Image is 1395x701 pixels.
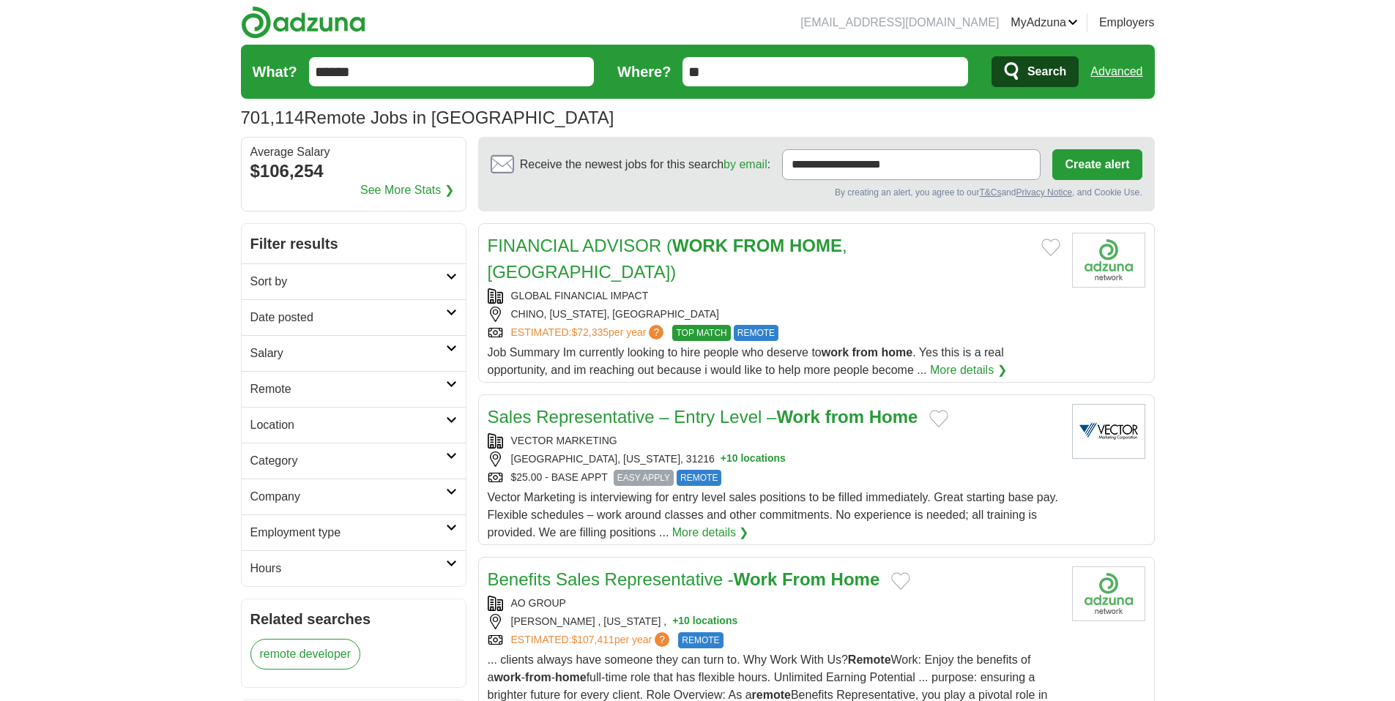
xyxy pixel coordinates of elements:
[241,108,614,127] h1: Remote Jobs in [GEOGRAPHIC_DATA]
[891,572,910,590] button: Add to favorite jobs
[678,632,723,648] span: REMOTE
[655,632,669,647] span: ?
[242,371,466,407] a: Remote
[250,524,446,541] h2: Employment type
[614,470,674,486] span: EASY APPLY
[488,614,1060,629] div: [PERSON_NAME] , [US_STATE] ,
[992,56,1079,87] button: Search
[488,288,1060,304] div: GLOBAL FINANCIAL IMPACT
[360,181,454,199] a: See More Stats ❯
[250,345,446,362] h2: Salary
[488,307,1060,322] div: CHINO, [US_STATE], [GEOGRAPHIC_DATA]
[734,569,778,589] strong: Work
[250,488,446,506] h2: Company
[250,146,457,158] div: Average Salary
[488,346,1004,376] span: Job Summary Im currently looking to hire people who deserve to . Yes this is a real opportunity, ...
[734,325,778,341] span: REMOTE
[242,335,466,371] a: Salary
[1011,14,1078,31] a: MyAdzuna
[571,326,609,338] span: $72,335
[242,550,466,586] a: Hours
[241,105,305,131] span: 701,114
[1052,149,1142,180] button: Create alert
[672,614,678,629] span: +
[789,236,842,255] strong: HOME
[520,156,770,173] span: Receive the newest jobs for this search :
[721,451,786,467] button: +10 locations
[488,491,1058,539] span: Vector Marketing is interviewing for entry level sales positions to be filled immediately. Great ...
[733,236,785,255] strong: FROM
[511,632,673,648] a: ESTIMATED:$107,411per year?
[488,407,918,427] a: Sales Representative – Entry Level –Work from Home
[488,451,1060,467] div: [GEOGRAPHIC_DATA], [US_STATE], 31216
[752,689,791,701] strong: remote
[672,325,730,341] span: TOP MATCH
[831,569,880,589] strong: Home
[649,325,663,340] span: ?
[488,569,880,589] a: Benefits Sales Representative -Work From Home
[242,479,466,514] a: Company
[1027,57,1066,86] span: Search
[672,614,737,629] button: +10 locations
[825,407,864,427] strong: from
[672,524,749,541] a: More details ❯
[852,346,879,359] strong: from
[723,158,767,170] a: by email
[511,435,617,446] a: VECTOR MARKETING
[882,346,913,359] strong: home
[242,224,466,263] h2: Filter results
[672,236,728,255] strong: WORK
[617,61,671,83] label: Where?
[488,236,847,282] a: FINANCIAL ADVISOR (WORK FROM HOME, [GEOGRAPHIC_DATA])
[494,671,521,683] strong: work
[250,416,446,434] h2: Location
[800,14,999,31] li: [EMAIL_ADDRESS][DOMAIN_NAME]
[1016,187,1072,198] a: Privacy Notice
[930,361,1007,379] a: More details ❯
[1090,57,1142,86] a: Advanced
[979,187,1001,198] a: T&Cs
[250,273,446,290] h2: Sort by
[782,569,826,589] strong: From
[250,639,361,670] a: remote developer
[250,158,457,184] div: $106,254
[511,325,667,341] a: ESTIMATED:$72,335per year?
[721,451,726,467] span: +
[253,61,297,83] label: What?
[242,407,466,443] a: Location
[242,263,466,299] a: Sort by
[1072,404,1145,459] img: Vector Marketing logo
[929,410,948,427] button: Add to favorite jobs
[1099,14,1155,31] a: Employers
[250,381,446,398] h2: Remote
[241,6,365,39] img: Adzuna logo
[1041,239,1060,256] button: Add to favorite jobs
[488,596,1060,611] div: AO GROUP
[869,407,918,427] strong: Home
[488,470,1060,486] div: $25.00 - BASE APPT
[677,470,721,486] span: REMOTE
[525,671,551,683] strong: from
[242,443,466,479] a: Category
[776,407,820,427] strong: Work
[822,346,849,359] strong: work
[1072,233,1145,288] img: Company logo
[1072,566,1145,621] img: Company logo
[250,452,446,470] h2: Category
[250,309,446,326] h2: Date posted
[250,560,446,577] h2: Hours
[555,671,587,683] strong: home
[491,186,1142,199] div: By creating an alert, you agree to our and , and Cookie Use.
[848,653,891,666] strong: Remote
[242,299,466,335] a: Date posted
[250,608,457,630] h2: Related searches
[571,634,614,645] span: $107,411
[242,514,466,550] a: Employment type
